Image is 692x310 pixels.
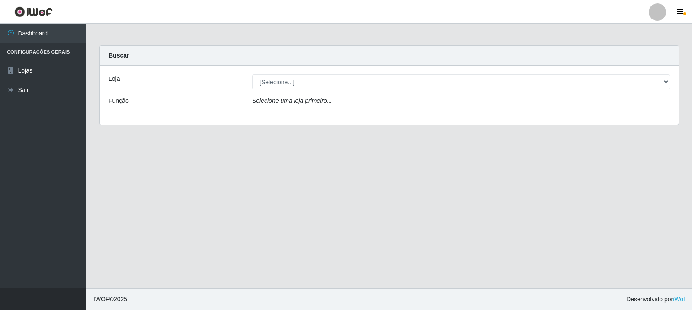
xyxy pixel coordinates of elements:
[626,295,685,304] span: Desenvolvido por
[109,74,120,83] label: Loja
[252,97,332,104] i: Selecione uma loja primeiro...
[93,295,129,304] span: © 2025 .
[14,6,53,17] img: CoreUI Logo
[109,96,129,105] label: Função
[673,296,685,303] a: iWof
[93,296,109,303] span: IWOF
[109,52,129,59] strong: Buscar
